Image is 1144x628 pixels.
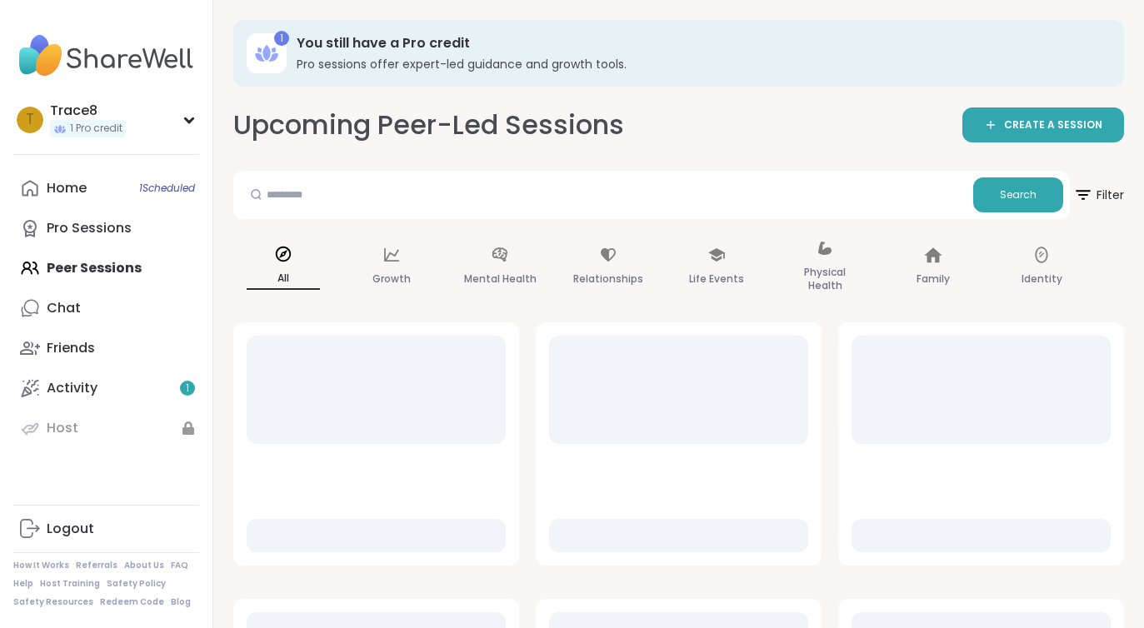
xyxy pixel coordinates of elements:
[1022,269,1062,289] p: Identity
[171,560,188,571] a: FAQ
[47,339,95,357] div: Friends
[76,560,117,571] a: Referrals
[47,299,81,317] div: Chat
[689,269,744,289] p: Life Events
[13,328,199,368] a: Friends
[124,560,164,571] a: About Us
[47,520,94,538] div: Logout
[13,368,199,408] a: Activity1
[50,102,126,120] div: Trace8
[47,219,132,237] div: Pro Sessions
[13,560,69,571] a: How It Works
[70,122,122,136] span: 1 Pro credit
[13,208,199,248] a: Pro Sessions
[372,269,411,289] p: Growth
[13,596,93,608] a: Safety Resources
[247,268,320,290] p: All
[26,109,34,131] span: T
[13,509,199,549] a: Logout
[788,262,862,296] p: Physical Health
[13,578,33,590] a: Help
[13,27,199,85] img: ShareWell Nav Logo
[47,179,87,197] div: Home
[40,578,100,590] a: Host Training
[1073,175,1124,215] span: Filter
[297,56,1101,72] h3: Pro sessions offer expert-led guidance and growth tools.
[573,269,643,289] p: Relationships
[274,31,289,46] div: 1
[917,269,950,289] p: Family
[13,288,199,328] a: Chat
[47,379,97,397] div: Activity
[100,596,164,608] a: Redeem Code
[973,177,1063,212] button: Search
[1004,118,1102,132] span: CREATE A SESSION
[171,596,191,608] a: Blog
[139,182,195,195] span: 1 Scheduled
[13,168,199,208] a: Home1Scheduled
[297,34,1101,52] h3: You still have a Pro credit
[962,107,1124,142] a: CREATE A SESSION
[464,269,537,289] p: Mental Health
[233,107,624,144] h2: Upcoming Peer-Led Sessions
[186,381,189,396] span: 1
[47,419,78,437] div: Host
[107,578,166,590] a: Safety Policy
[1073,171,1124,219] button: Filter
[13,408,199,448] a: Host
[1000,187,1037,202] span: Search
